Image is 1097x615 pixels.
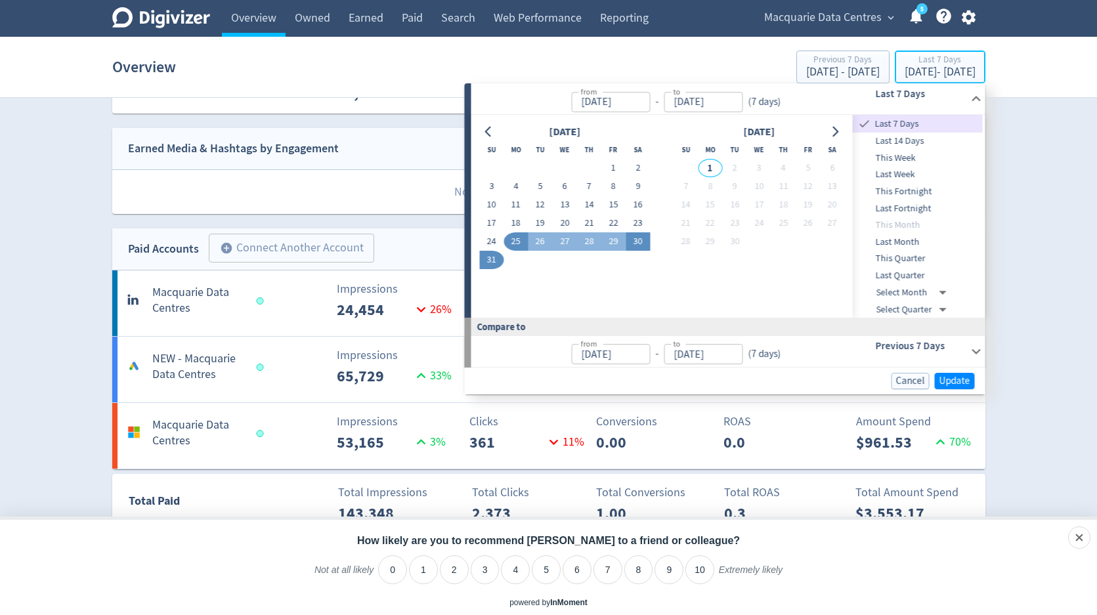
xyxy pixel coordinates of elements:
label: Not at all likely [314,564,374,586]
a: 5 [916,3,928,14]
span: Cancel [896,376,925,386]
div: Earned Media & Hashtags by Engagement [128,139,339,158]
button: 8 [698,177,722,196]
span: Last 14 Days [853,134,983,148]
span: Last Quarter [853,268,983,283]
label: to [673,338,680,349]
div: Select Month [876,284,952,301]
span: add_circle [220,242,233,255]
button: 17 [479,214,504,232]
li: 9 [655,555,683,584]
h5: NEW - Macquarie Data Centres [152,351,244,383]
p: 1.00 [596,501,672,525]
span: This Week [853,151,983,165]
div: This Week [853,150,983,167]
li: 0 [378,555,407,584]
button: 12 [528,196,552,214]
button: 18 [504,214,528,232]
th: Monday [698,140,722,159]
p: Total Amount Spend [855,484,974,501]
div: Select Quarter [876,301,952,318]
div: Last Fortnight [853,200,983,217]
button: 3 [479,177,504,196]
button: 26 [796,214,820,232]
th: Friday [601,140,626,159]
div: Last 14 Days [853,133,983,150]
span: Data last synced: 1 Sep 2025, 1:01am (AEST) [256,297,267,305]
p: 143,348 [338,501,414,525]
span: Data last synced: 1 Sep 2025, 5:01am (AEST) [256,364,267,371]
button: 16 [626,196,650,214]
label: from [580,338,597,349]
button: Update [935,373,975,389]
li: 4 [501,555,530,584]
p: Conversions [596,413,715,431]
button: 25 [771,214,796,232]
div: powered by inmoment [509,597,588,608]
div: ( 7 days ) [742,95,786,110]
div: Previous 7 Days [806,55,880,66]
button: 7 [674,177,698,196]
span: Last Fortnight [853,201,983,216]
p: 11 % [545,433,584,451]
th: Thursday [577,140,601,159]
th: Friday [796,140,820,159]
button: 1 [698,159,722,177]
p: Total Impressions [338,484,457,501]
th: Tuesday [723,140,747,159]
span: Update [939,376,970,386]
p: 0.00 [596,431,672,454]
button: 11 [771,177,796,196]
button: 27 [553,232,577,251]
a: Connect Another Account [199,236,374,263]
p: Total Clicks [472,484,591,501]
button: 29 [698,232,722,251]
th: Sunday [674,140,698,159]
button: Go to previous month [479,123,498,141]
text: 5 [920,5,923,14]
p: Impressions [337,347,456,364]
p: No posts to display for this date range [113,170,985,214]
li: 6 [563,555,592,584]
button: 16 [723,196,747,214]
label: Extremely likely [719,564,783,586]
button: Macquarie Data Centres [760,7,897,28]
button: Last 7 Days[DATE]- [DATE] [895,51,985,83]
button: 17 [747,196,771,214]
button: 14 [674,196,698,214]
span: Macquarie Data Centres [764,7,882,28]
span: Last 7 Days [872,117,983,131]
nav: presets [853,115,983,318]
li: 5 [532,555,561,584]
button: 30 [626,232,650,251]
a: InMoment [550,598,588,607]
button: Connect Another Account [209,234,374,263]
button: 21 [674,214,698,232]
button: 15 [601,196,626,214]
th: Wednesday [553,140,577,159]
th: Monday [504,140,528,159]
button: 7 [577,177,601,196]
span: Data last synced: 1 Sep 2025, 8:01am (AEST) [256,430,267,437]
button: 8 [601,177,626,196]
button: 6 [553,177,577,196]
div: - [650,347,664,362]
button: Cancel [892,373,930,389]
h6: Last 7 Days [875,86,965,102]
span: Last Week [853,167,983,182]
button: 13 [820,177,844,196]
p: 0.0 [723,431,799,454]
p: 361 [469,431,545,454]
p: Amount Spend [856,413,975,431]
button: 5 [528,177,552,196]
p: 2,373 [472,501,548,525]
div: from-to(7 days)Last 7 Days [471,83,985,115]
th: Wednesday [747,140,771,159]
div: Total Paid [113,492,258,517]
button: Go to next month [825,123,844,141]
p: 70 % [932,433,971,451]
div: from-to(7 days)Previous 7 Days [471,336,985,368]
button: 23 [723,214,747,232]
button: 28 [674,232,698,251]
p: Impressions [337,413,456,431]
